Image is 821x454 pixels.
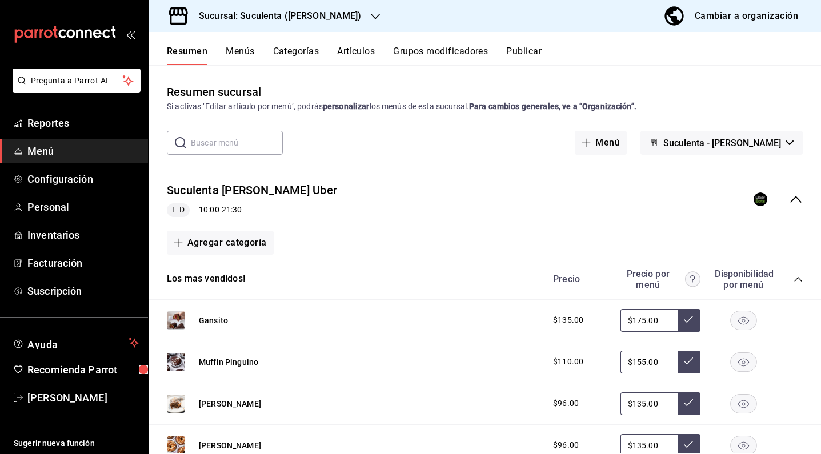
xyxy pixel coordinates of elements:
[8,83,141,95] a: Pregunta a Parrot AI
[27,336,124,349] span: Ayuda
[226,46,254,65] button: Menús
[337,46,375,65] button: Artículos
[27,255,139,271] span: Facturación
[273,46,319,65] button: Categorías
[553,356,583,368] span: $110.00
[149,173,821,226] div: collapse-menu-row
[167,395,185,413] img: Preview
[199,398,261,409] button: [PERSON_NAME]
[27,171,139,187] span: Configuración
[199,440,261,451] button: [PERSON_NAME]
[506,46,542,65] button: Publicar
[542,274,615,284] div: Precio
[695,8,798,24] div: Cambiar a organización
[27,362,139,377] span: Recomienda Parrot
[167,203,337,217] div: 10:00 - 21:30
[27,390,139,405] span: [PERSON_NAME]
[393,46,488,65] button: Grupos modificadores
[27,143,139,159] span: Menú
[167,311,185,330] img: Preview
[553,397,579,409] span: $96.00
[167,272,245,286] button: Los mas vendidos!
[323,102,370,111] strong: personalizar
[167,46,207,65] button: Resumen
[553,439,579,451] span: $96.00
[620,309,678,332] input: Sin ajuste
[27,115,139,131] span: Reportes
[199,356,258,368] button: Muffin Pinguino
[126,30,135,39] button: open_drawer_menu
[620,392,678,415] input: Sin ajuste
[31,75,123,87] span: Pregunta a Parrot AI
[620,268,700,290] div: Precio por menú
[14,437,139,449] span: Sugerir nueva función
[575,131,627,155] button: Menú
[27,227,139,243] span: Inventarios
[199,315,228,326] button: Gansito
[167,83,261,101] div: Resumen sucursal
[663,138,781,148] span: Suculenta - [PERSON_NAME]
[167,46,821,65] div: navigation tabs
[191,131,283,154] input: Buscar menú
[794,275,803,284] button: collapse-category-row
[167,204,189,216] span: L-D
[167,231,274,255] button: Agregar categoría
[190,9,362,23] h3: Sucursal: Suculenta ([PERSON_NAME])
[620,351,678,373] input: Sin ajuste
[715,268,772,290] div: Disponibilidad por menú
[469,102,636,111] strong: Para cambios generales, ve a “Organización”.
[553,314,583,326] span: $135.00
[167,182,337,199] button: Suculenta [PERSON_NAME] Uber
[27,283,139,299] span: Suscripción
[167,101,803,113] div: Si activas ‘Editar artículo por menú’, podrás los menús de esta sucursal.
[640,131,803,155] button: Suculenta - [PERSON_NAME]
[167,353,185,371] img: Preview
[13,69,141,93] button: Pregunta a Parrot AI
[27,199,139,215] span: Personal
